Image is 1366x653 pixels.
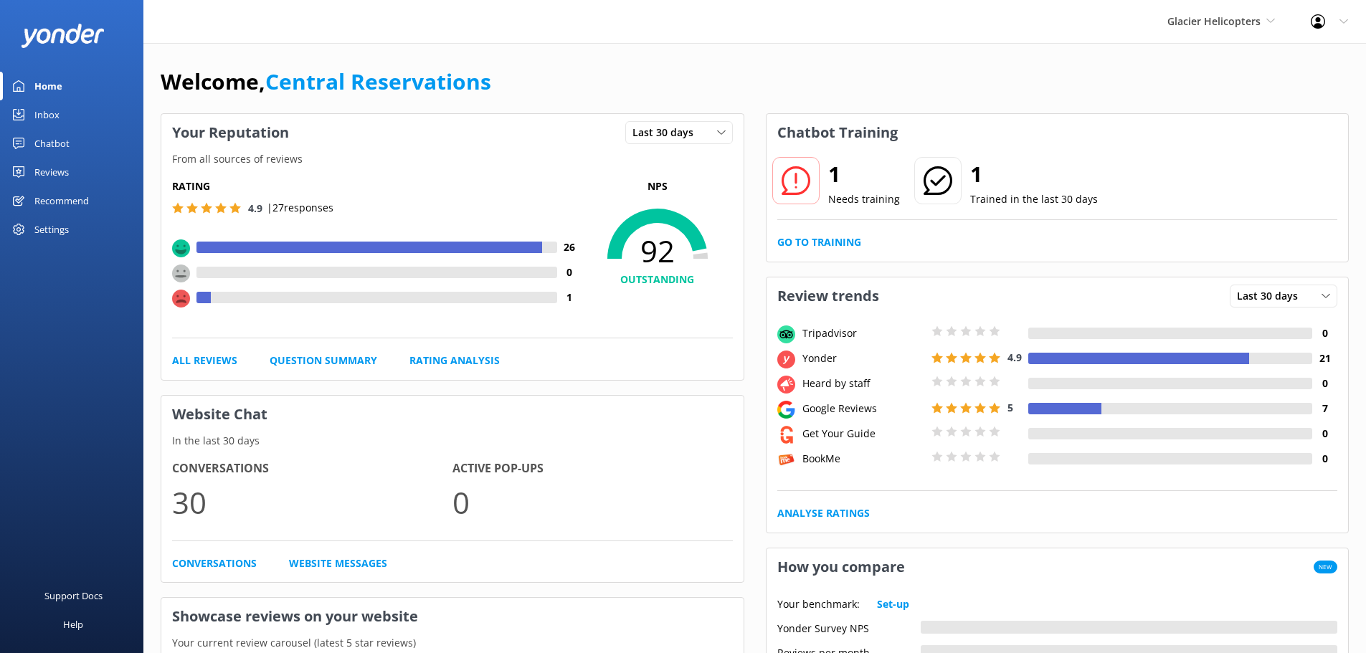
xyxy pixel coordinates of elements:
[161,396,744,433] h3: Website Chat
[970,157,1098,191] h2: 1
[161,433,744,449] p: In the last 30 days
[582,233,733,269] span: 92
[452,478,733,526] p: 0
[161,151,744,167] p: From all sources of reviews
[22,24,104,47] img: yonder-white-logo.png
[289,556,387,571] a: Website Messages
[777,505,870,521] a: Analyse Ratings
[1312,426,1337,442] h4: 0
[877,596,909,612] a: Set-up
[582,178,733,194] p: NPS
[1007,351,1022,364] span: 4.9
[1314,561,1337,573] span: New
[767,114,909,151] h3: Chatbot Training
[1312,451,1337,467] h4: 0
[34,100,60,129] div: Inbox
[799,401,928,416] div: Google Reviews
[172,353,237,368] a: All Reviews
[63,610,83,639] div: Help
[1007,401,1013,414] span: 5
[161,635,744,651] p: Your current review carousel (latest 5 star reviews)
[34,215,69,244] div: Settings
[777,621,921,634] div: Yonder Survey NPS
[767,277,890,315] h3: Review trends
[632,125,702,140] span: Last 30 days
[172,556,257,571] a: Conversations
[777,596,860,612] p: Your benchmark:
[161,114,300,151] h3: Your Reputation
[799,426,928,442] div: Get Your Guide
[799,451,928,467] div: BookMe
[970,191,1098,207] p: Trained in the last 30 days
[557,290,582,305] h4: 1
[799,376,928,391] div: Heard by staff
[172,478,452,526] p: 30
[172,459,452,478] h4: Conversations
[265,67,491,96] a: Central Reservations
[1167,14,1261,28] span: Glacier Helicopters
[767,548,916,586] h3: How you compare
[828,191,900,207] p: Needs training
[1312,325,1337,341] h4: 0
[828,157,900,191] h2: 1
[270,353,377,368] a: Question Summary
[172,178,582,194] h5: Rating
[582,272,733,287] h4: OUTSTANDING
[44,581,103,610] div: Support Docs
[1237,288,1306,304] span: Last 30 days
[34,72,62,100] div: Home
[1312,351,1337,366] h4: 21
[161,598,744,635] h3: Showcase reviews on your website
[409,353,500,368] a: Rating Analysis
[452,459,733,478] h4: Active Pop-ups
[1312,401,1337,416] h4: 7
[557,239,582,255] h4: 26
[34,158,69,186] div: Reviews
[557,264,582,280] h4: 0
[161,65,491,99] h1: Welcome,
[1312,376,1337,391] h4: 0
[248,201,262,215] span: 4.9
[799,325,928,341] div: Tripadvisor
[777,234,861,250] a: Go to Training
[799,351,928,366] div: Yonder
[34,129,70,158] div: Chatbot
[34,186,89,215] div: Recommend
[267,200,333,216] p: | 27 responses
